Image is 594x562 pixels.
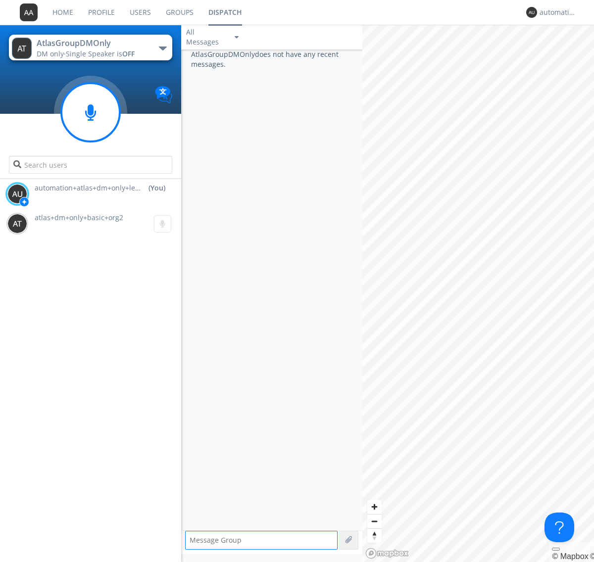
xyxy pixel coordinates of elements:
[367,528,382,543] button: Reset bearing to north
[367,500,382,514] button: Zoom in
[12,38,32,59] img: 373638.png
[122,49,135,58] span: OFF
[552,552,588,561] a: Mapbox
[181,49,362,530] div: AtlasGroupDMOnly does not have any recent messages.
[7,184,27,204] img: 373638.png
[367,514,382,528] button: Zoom out
[37,49,148,59] div: DM only ·
[7,214,27,234] img: 373638.png
[37,38,148,49] div: AtlasGroupDMOnly
[367,515,382,528] span: Zoom out
[186,27,226,47] div: All Messages
[9,156,172,174] input: Search users
[526,7,537,18] img: 373638.png
[66,49,135,58] span: Single Speaker is
[365,548,409,559] a: Mapbox logo
[552,548,560,551] button: Toggle attribution
[35,213,123,222] span: atlas+dm+only+basic+org2
[235,36,239,39] img: caret-down-sm.svg
[155,86,172,103] img: Translation enabled
[540,7,577,17] div: automation+atlas+dm+only+lead+org2
[20,3,38,21] img: 373638.png
[544,513,574,542] iframe: Toggle Customer Support
[9,35,172,60] button: AtlasGroupDMOnlyDM only·Single Speaker isOFF
[35,183,144,193] span: automation+atlas+dm+only+lead+org2
[148,183,165,193] div: (You)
